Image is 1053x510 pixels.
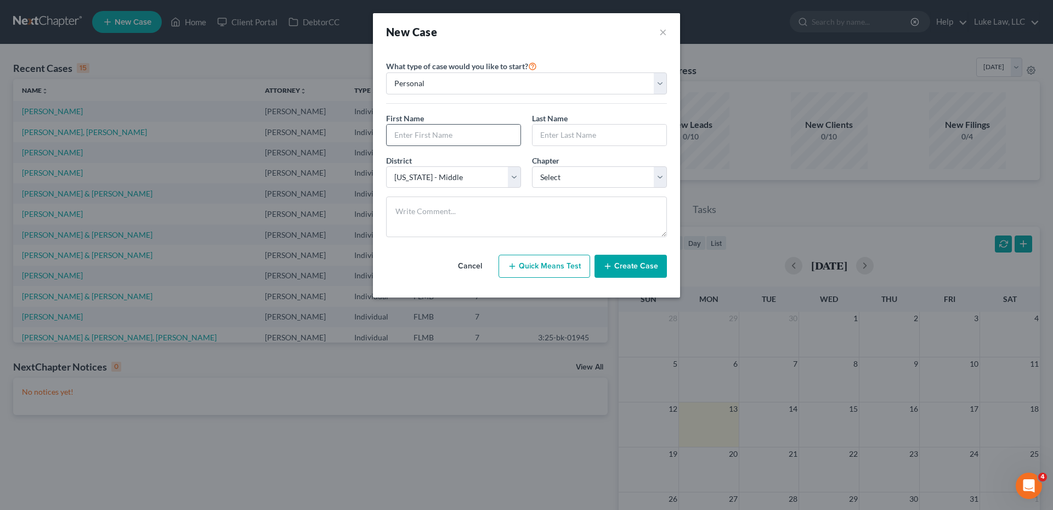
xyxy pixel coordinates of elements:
[446,255,494,277] button: Cancel
[386,114,424,123] span: First Name
[386,59,537,72] label: What type of case would you like to start?
[659,24,667,40] button: ×
[532,114,568,123] span: Last Name
[533,125,666,145] input: Enter Last Name
[386,25,437,38] strong: New Case
[532,156,559,165] span: Chapter
[499,255,590,278] button: Quick Means Test
[387,125,520,145] input: Enter First Name
[386,156,412,165] span: District
[1038,473,1047,481] span: 4
[1016,473,1042,499] iframe: Intercom live chat
[595,255,667,278] button: Create Case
